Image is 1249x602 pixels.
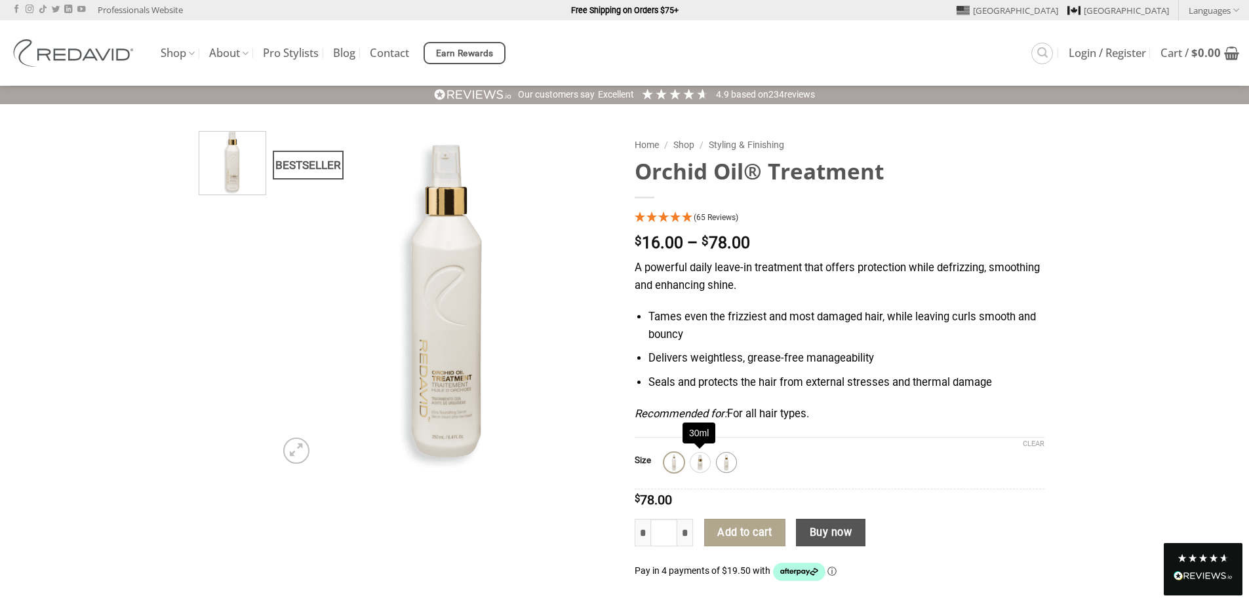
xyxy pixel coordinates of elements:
[64,5,72,14] a: Follow on LinkedIn
[796,519,865,546] button: Buy now
[650,519,678,546] input: Product quantity
[1067,1,1169,20] a: [GEOGRAPHIC_DATA]
[161,41,195,66] a: Shop
[1189,1,1239,20] a: Languages
[635,140,659,150] a: Home
[700,140,704,150] span: /
[1191,45,1221,60] bdi: 0.00
[648,374,1044,392] li: Seals and protects the hair from external stresses and thermal damage
[635,565,772,576] span: Pay in 4 payments of $19.50 with
[717,453,736,472] div: 90ml
[333,41,355,65] a: Blog
[957,1,1058,20] a: [GEOGRAPHIC_DATA]
[434,88,511,101] img: REVIEWS.io
[635,405,1044,423] p: For all hair types.
[283,438,309,464] a: Zoom
[635,494,640,504] span: $
[673,140,694,150] a: Shop
[635,157,1044,185] h1: Orchid Oil® Treatment
[716,89,731,100] span: 4.9
[648,350,1044,367] li: Delivers weightless, grease-free manageability
[1069,41,1146,65] a: Login / Register
[26,5,33,14] a: Follow on Instagram
[694,213,738,222] span: (65 Reviews)
[518,88,595,102] div: Our customers say
[1069,48,1146,58] span: Login / Register
[199,128,266,195] img: REDAVID Orchid Oil Treatment 90ml
[704,519,785,546] button: Add to cart
[275,131,615,470] img: REDAVID Orchid Oil Treatment - 250ml
[692,454,709,471] img: 30ml
[1174,571,1233,580] img: REVIEWS.io
[1177,553,1229,563] div: 4.8 Stars
[52,5,60,14] a: Follow on Twitter
[1160,39,1239,67] a: View cart
[1164,543,1242,595] div: Read All Reviews
[827,565,837,576] a: Information - Opens a dialog
[665,454,683,471] img: 250ml
[702,233,750,252] bdi: 78.00
[1174,569,1233,586] div: Read All Reviews
[635,456,651,465] label: Size
[571,5,679,15] strong: Free Shipping on Orders $75+
[10,39,141,67] img: REDAVID Salon Products | United States
[370,41,409,65] a: Contact
[39,5,47,14] a: Follow on TikTok
[263,41,319,65] a: Pro Stylists
[635,138,1044,153] nav: Breadcrumb
[424,42,506,64] a: Earn Rewards
[718,454,735,471] img: 90ml
[635,519,650,546] input: Reduce quantity of Orchid Oil® Treatment
[635,233,683,252] bdi: 16.00
[641,87,709,101] div: 4.91 Stars
[1160,48,1221,58] span: Cart /
[1023,440,1044,449] a: Clear options
[598,88,634,102] div: Excellent
[677,519,693,546] input: Increase quantity of Orchid Oil® Treatment
[784,89,815,100] span: reviews
[209,41,248,66] a: About
[648,309,1044,343] li: Tames even the frizziest and most damaged hair, while leaving curls smooth and bouncy
[635,210,1044,227] div: 4.95 Stars - 65 Reviews
[12,5,20,14] a: Follow on Facebook
[709,140,784,150] a: Styling & Finishing
[702,235,709,248] span: $
[436,47,494,61] span: Earn Rewards
[635,259,1044,294] p: A powerful daily leave-in treatment that offers protection while defrizzing, smoothing and enhanc...
[1191,45,1198,60] span: $
[1031,43,1053,64] a: Search
[635,492,672,508] bdi: 78.00
[731,89,768,100] span: Based on
[635,235,642,248] span: $
[77,5,85,14] a: Follow on YouTube
[635,407,727,420] em: Recommended for:
[768,89,784,100] span: 234
[687,233,698,252] span: –
[664,140,668,150] span: /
